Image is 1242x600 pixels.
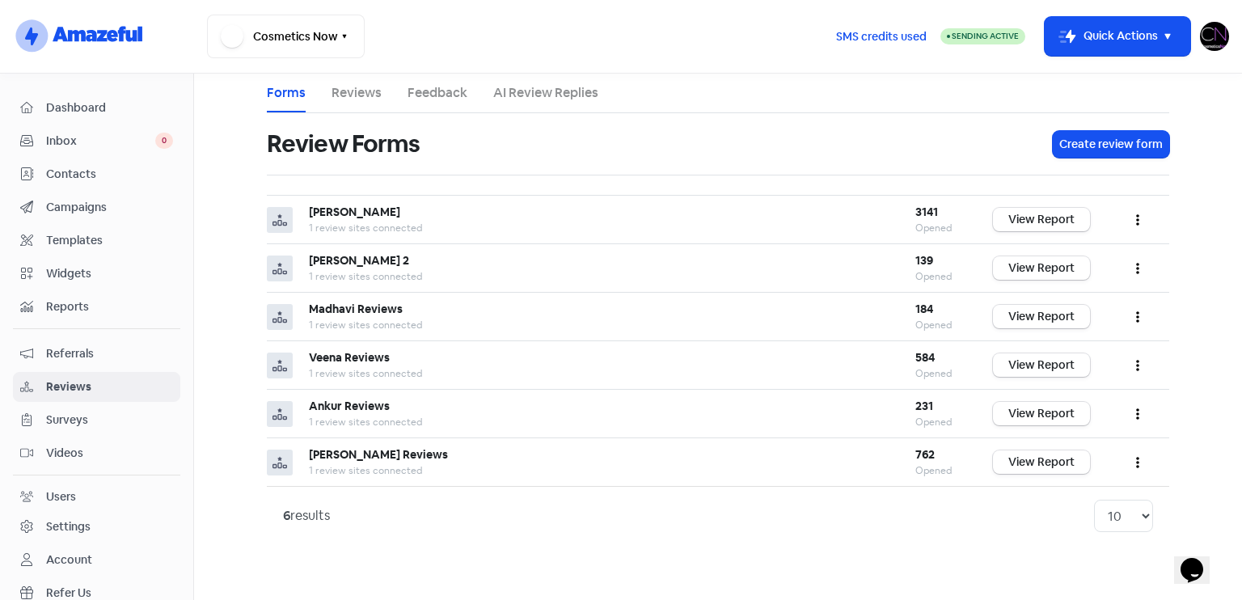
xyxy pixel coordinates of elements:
[993,353,1090,377] a: View Report
[408,83,467,103] a: Feedback
[13,159,180,189] a: Contacts
[993,208,1090,231] a: View Report
[1200,22,1229,51] img: User
[46,445,173,462] span: Videos
[940,27,1025,46] a: Sending Active
[13,405,180,435] a: Surveys
[1174,535,1226,584] iframe: chat widget
[46,133,155,150] span: Inbox
[267,83,306,103] a: Forms
[309,270,422,283] span: 1 review sites connected
[309,416,422,429] span: 1 review sites connected
[915,205,938,219] b: 3141
[13,438,180,468] a: Videos
[915,415,961,429] div: Opened
[993,305,1090,328] a: View Report
[46,518,91,535] div: Settings
[46,488,76,505] div: Users
[207,15,365,58] button: Cosmetics Now
[309,253,409,268] b: [PERSON_NAME] 2
[46,99,173,116] span: Dashboard
[46,265,173,282] span: Widgets
[915,366,961,381] div: Opened
[1053,131,1169,158] button: Create review form
[13,372,180,402] a: Reviews
[915,350,935,365] b: 584
[13,512,180,542] a: Settings
[46,298,173,315] span: Reports
[309,464,422,477] span: 1 review sites connected
[46,199,173,216] span: Campaigns
[309,222,422,235] span: 1 review sites connected
[309,447,448,462] b: [PERSON_NAME] Reviews
[309,302,403,316] b: Madhavi Reviews
[13,482,180,512] a: Users
[46,378,173,395] span: Reviews
[13,292,180,322] a: Reports
[332,83,382,103] a: Reviews
[13,192,180,222] a: Campaigns
[915,399,933,413] b: 231
[46,345,173,362] span: Referrals
[13,545,180,575] a: Account
[952,31,1019,41] span: Sending Active
[46,412,173,429] span: Surveys
[915,269,961,284] div: Opened
[915,302,933,316] b: 184
[836,28,927,45] span: SMS credits used
[283,507,290,524] strong: 6
[309,367,422,380] span: 1 review sites connected
[915,463,961,478] div: Opened
[13,259,180,289] a: Widgets
[993,402,1090,425] a: View Report
[13,226,180,256] a: Templates
[267,118,420,170] h1: Review Forms
[13,93,180,123] a: Dashboard
[155,133,173,149] span: 0
[915,221,961,235] div: Opened
[309,319,422,332] span: 1 review sites connected
[993,450,1090,474] a: View Report
[915,318,961,332] div: Opened
[13,339,180,369] a: Referrals
[13,126,180,156] a: Inbox 0
[493,83,598,103] a: AI Review Replies
[915,253,933,268] b: 139
[1045,17,1190,56] button: Quick Actions
[309,205,400,219] b: [PERSON_NAME]
[993,256,1090,280] a: View Report
[915,447,935,462] b: 762
[46,232,173,249] span: Templates
[46,551,92,568] div: Account
[822,27,940,44] a: SMS credits used
[309,350,390,365] b: Veena Reviews
[283,506,330,526] div: results
[46,166,173,183] span: Contacts
[309,399,390,413] b: Ankur Reviews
